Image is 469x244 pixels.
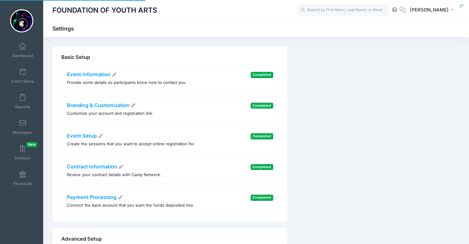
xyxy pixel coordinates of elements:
[8,167,37,189] a: Financials
[52,3,157,17] h1: FOUNDATION OF YOUTH ARTS
[406,3,460,17] button: [PERSON_NAME]
[251,103,273,109] span: Completed
[13,181,32,186] span: Financials
[251,133,273,139] span: Completed
[67,172,161,178] p: Review your contract details with Camp Network.
[8,142,37,163] a: InvoicesNew
[67,71,117,77] a: Event Information
[8,65,37,87] a: Event Setup
[410,6,449,13] span: [PERSON_NAME]
[61,236,278,242] h4: Advanced Setup
[52,25,79,32] h1: Settings
[67,163,124,170] a: Contract Information
[10,9,33,32] img: FOUNDATION OF YOUTH ARTS
[12,53,33,58] span: Dashboard
[297,4,389,16] input: Search by First Name, Last Name, or Email...
[67,141,195,147] p: Create the sessions that you want to accept online registration for.
[13,130,32,135] span: Messages
[251,195,273,201] span: Completed
[61,54,278,60] h4: Basic Setup
[8,91,37,112] a: Reports
[11,79,34,84] span: Event Setup
[67,194,123,200] a: Payment Processing
[67,80,187,86] p: Provide some details so participants know how to contact you.
[15,104,30,110] span: Reports
[8,116,37,138] a: Messages
[67,133,103,139] a: Event Setup
[67,110,154,117] p: Customize your account and registration link.
[251,72,273,78] span: Completed
[8,39,37,61] a: Dashboard
[26,142,37,147] span: New
[251,164,273,170] span: Completed
[15,155,31,161] span: Invoices
[67,202,194,209] p: Connect the bank account that you want the funds deposited into.
[67,102,136,108] a: Branding & Customization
